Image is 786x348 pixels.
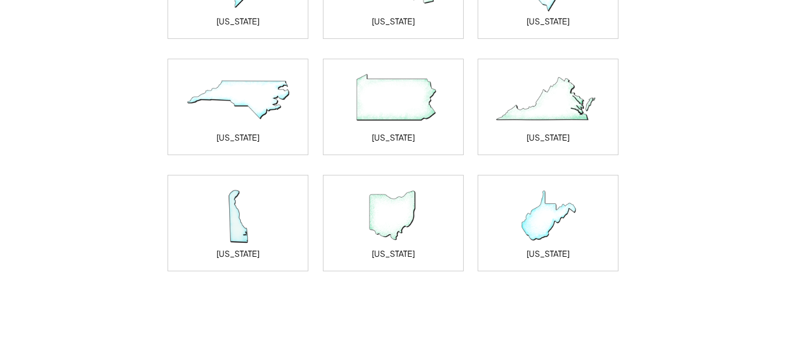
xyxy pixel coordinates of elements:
[180,187,296,245] img: Delaware
[216,132,259,143] div: [US_STATE]
[527,16,570,27] div: [US_STATE]
[372,248,415,260] div: [US_STATE]
[372,132,415,143] div: [US_STATE]
[216,248,259,260] div: [US_STATE]
[216,16,259,27] div: [US_STATE]
[490,187,606,245] img: West Virginia
[490,71,606,129] img: Virginia
[335,71,451,129] img: Pennsylvania
[527,248,570,260] div: [US_STATE]
[527,132,570,143] div: [US_STATE]
[180,71,296,129] img: North Carolina
[372,16,415,27] div: [US_STATE]
[335,187,451,245] img: Ohio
